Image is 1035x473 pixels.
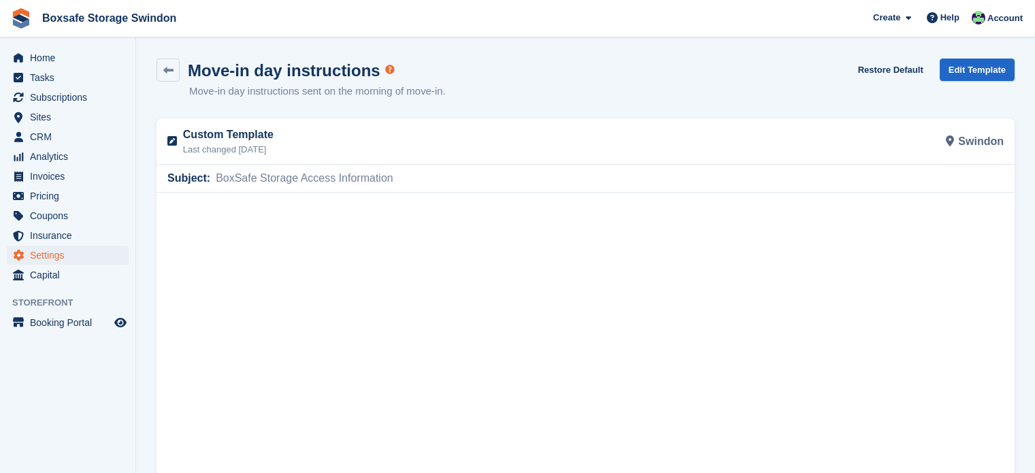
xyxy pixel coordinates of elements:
[940,59,1015,81] a: Edit Template
[7,246,129,265] a: menu
[853,59,929,81] button: Restore Default
[873,11,900,25] span: Create
[940,11,959,25] span: Help
[210,170,393,186] span: BoxSafe Storage Access Information
[7,206,129,225] a: menu
[384,63,396,76] div: Tooltip anchor
[167,170,210,186] span: Subject:
[7,226,129,245] a: menu
[7,68,129,87] a: menu
[7,265,129,284] a: menu
[30,265,112,284] span: Capital
[7,108,129,127] a: menu
[183,143,578,157] p: Last changed [DATE]
[972,11,985,25] img: Kim Virabi
[30,147,112,166] span: Analytics
[7,186,129,206] a: menu
[112,314,129,331] a: Preview store
[30,88,112,107] span: Subscriptions
[183,127,578,143] p: Custom Template
[12,296,135,310] span: Storefront
[30,246,112,265] span: Settings
[7,127,129,146] a: menu
[30,167,112,186] span: Invoices
[188,61,380,80] h1: Move-in day instructions
[30,68,112,87] span: Tasks
[30,226,112,245] span: Insurance
[189,84,446,99] p: Move-in day instructions sent on the morning of move-in.
[30,186,112,206] span: Pricing
[37,7,182,29] a: Boxsafe Storage Swindon
[7,167,129,186] a: menu
[7,88,129,107] a: menu
[30,313,112,332] span: Booking Portal
[30,127,112,146] span: CRM
[30,206,112,225] span: Coupons
[7,48,129,67] a: menu
[7,313,129,332] a: menu
[30,48,112,67] span: Home
[987,12,1023,25] span: Account
[11,8,31,29] img: stora-icon-8386f47178a22dfd0bd8f6a31ec36ba5ce8667c1dd55bd0f319d3a0aa187defe.svg
[30,108,112,127] span: Sites
[7,147,129,166] a: menu
[586,125,1013,158] div: Swindon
